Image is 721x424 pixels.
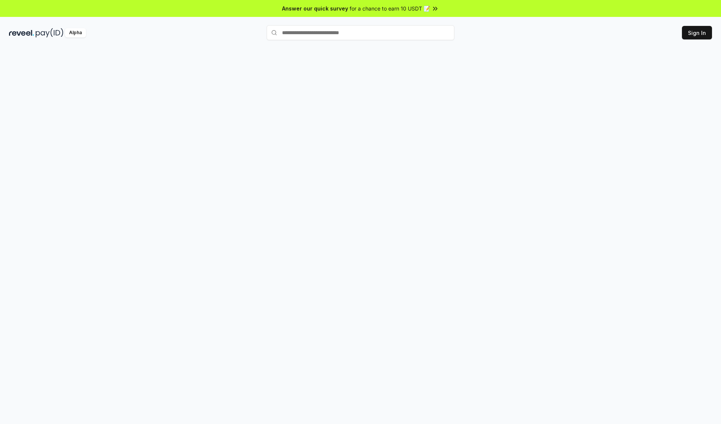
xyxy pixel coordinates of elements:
img: reveel_dark [9,28,34,38]
button: Sign In [682,26,712,39]
span: Answer our quick survey [282,5,348,12]
span: for a chance to earn 10 USDT 📝 [350,5,430,12]
div: Alpha [65,28,86,38]
img: pay_id [36,28,63,38]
